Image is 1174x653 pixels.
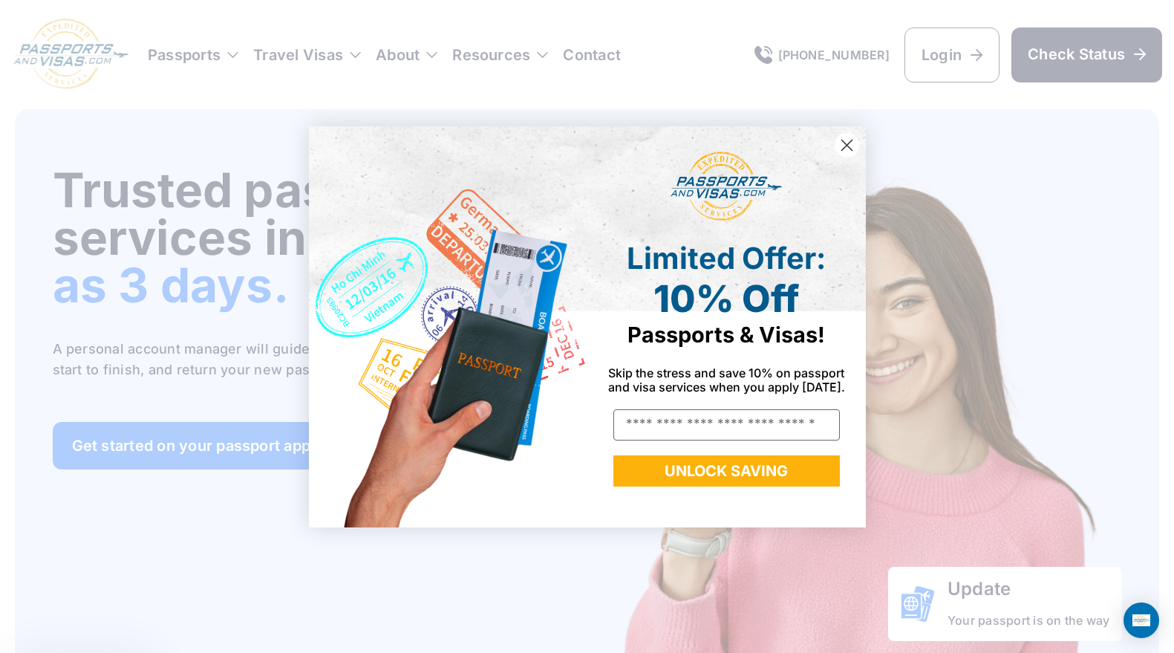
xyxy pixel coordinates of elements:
span: Skip the stress and save 10% on passport and visa services when you apply [DATE]. [608,366,845,394]
button: UNLOCK SAVING [613,455,840,487]
span: 10% Off [653,276,799,321]
img: passports and visas [671,152,782,221]
img: de9cda0d-0715-46ca-9a25-073762a91ba7.png [309,126,587,527]
button: Close dialog [834,132,860,158]
span: Passports & Visas! [627,322,825,348]
div: Open Intercom Messenger [1124,602,1159,638]
span: Limited Offer: [627,240,826,276]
